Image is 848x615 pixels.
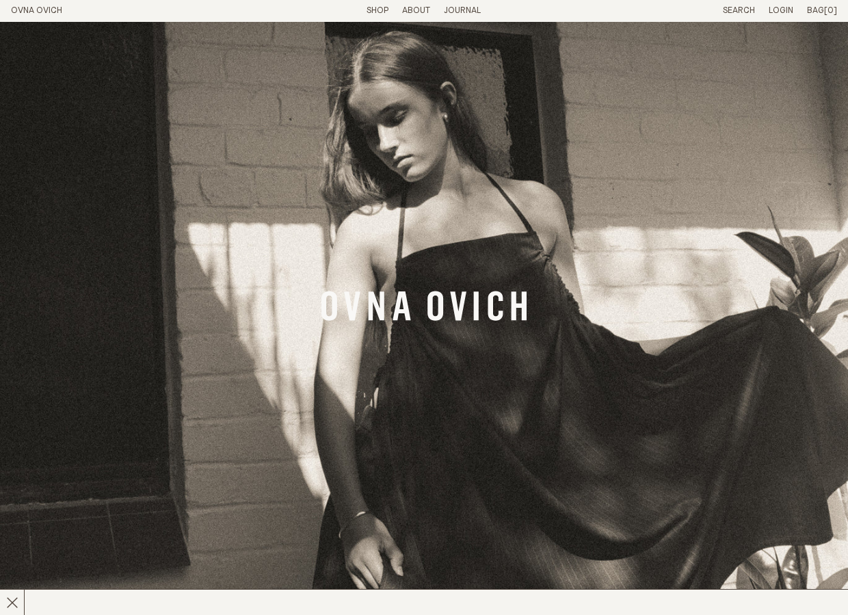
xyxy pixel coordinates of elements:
summary: About [402,5,430,17]
a: Shop [367,6,388,15]
a: Login [769,6,793,15]
span: [0] [824,6,837,15]
a: Search [723,6,755,15]
a: Banner Link [321,291,527,325]
a: Home [11,6,62,15]
a: Journal [444,6,481,15]
span: Bag [807,6,824,15]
